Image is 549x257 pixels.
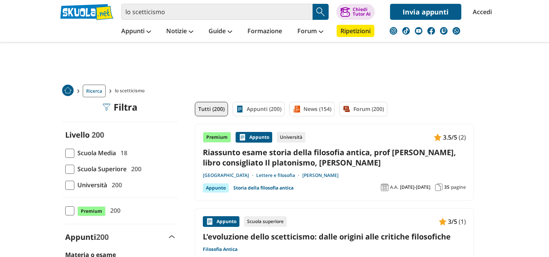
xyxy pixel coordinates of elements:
[353,7,371,16] div: Chiedi Tutor AI
[103,103,111,111] img: Filtra filtri mobile
[103,102,138,112] div: Filtra
[415,27,422,35] img: youtube
[400,184,430,190] span: [DATE]-[DATE]
[289,102,335,116] a: News (154)
[91,130,104,140] span: 200
[453,27,460,35] img: WhatsApp
[77,206,106,216] span: Premium
[203,231,466,242] a: L'evoluzione dello scetticismo: dalle origini alle critiche filosofiche
[195,102,228,116] a: Tutti (200)
[473,4,489,20] a: Accedi
[459,132,466,142] span: (2)
[164,25,195,39] a: Notizie
[109,180,122,190] span: 200
[128,164,141,174] span: 200
[207,25,234,39] a: Guide
[448,217,457,226] span: 3/5
[203,216,239,227] div: Appunto
[337,25,374,37] a: Ripetizioni
[402,27,410,35] img: tiktok
[169,235,175,238] img: Apri e chiudi sezione
[434,133,441,141] img: Appunti contenuto
[203,172,256,178] a: [GEOGRAPHIC_DATA]
[339,102,387,116] a: Forum (200)
[74,164,127,174] span: Scuola Superiore
[117,148,127,158] span: 18
[244,216,287,227] div: Scuola superiore
[246,25,284,39] a: Formazione
[295,25,325,39] a: Forum
[390,4,461,20] a: Invia appunti
[439,218,446,225] img: Appunti contenuto
[451,184,466,190] span: pagine
[443,132,457,142] span: 3.5/5
[121,4,313,20] input: Cerca appunti, riassunti o versioni
[74,148,116,158] span: Scuola Media
[233,102,285,116] a: Appunti (200)
[62,85,74,96] img: Home
[203,132,231,143] div: Premium
[239,133,246,141] img: Appunti contenuto
[390,27,397,35] img: instagram
[65,232,109,242] label: Appunti
[203,246,238,252] a: Filosofia Antica
[293,105,300,113] img: News filtro contenuto
[440,27,448,35] img: twitch
[444,184,449,190] span: 35
[302,172,339,178] a: [PERSON_NAME]
[119,25,153,39] a: Appunti
[313,4,329,20] button: Search Button
[256,172,302,178] a: Lettere e filosofia
[427,27,435,35] img: facebook
[107,206,120,215] span: 200
[381,183,388,191] img: Anno accademico
[65,130,90,140] label: Livello
[203,147,466,168] a: Riassunto esame storia della filosofia antica, prof [PERSON_NAME], libro consigliato Il platonism...
[343,105,350,113] img: Forum filtro contenuto
[74,180,107,190] span: Università
[277,132,305,143] div: Università
[315,6,326,18] img: Cerca appunti, riassunti o versioni
[115,85,148,97] span: lo scetticismo
[83,85,106,97] a: Ricerca
[236,132,272,143] div: Appunto
[62,85,74,97] a: Home
[206,218,213,225] img: Appunti contenuto
[236,105,244,113] img: Appunti filtro contenuto
[203,183,229,193] div: Appunto
[390,184,398,190] span: A.A.
[336,4,375,20] button: ChiediTutor AI
[435,183,443,191] img: Pagine
[459,217,466,226] span: (1)
[96,232,109,242] span: 200
[233,183,294,193] a: Storia della filosofia antica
